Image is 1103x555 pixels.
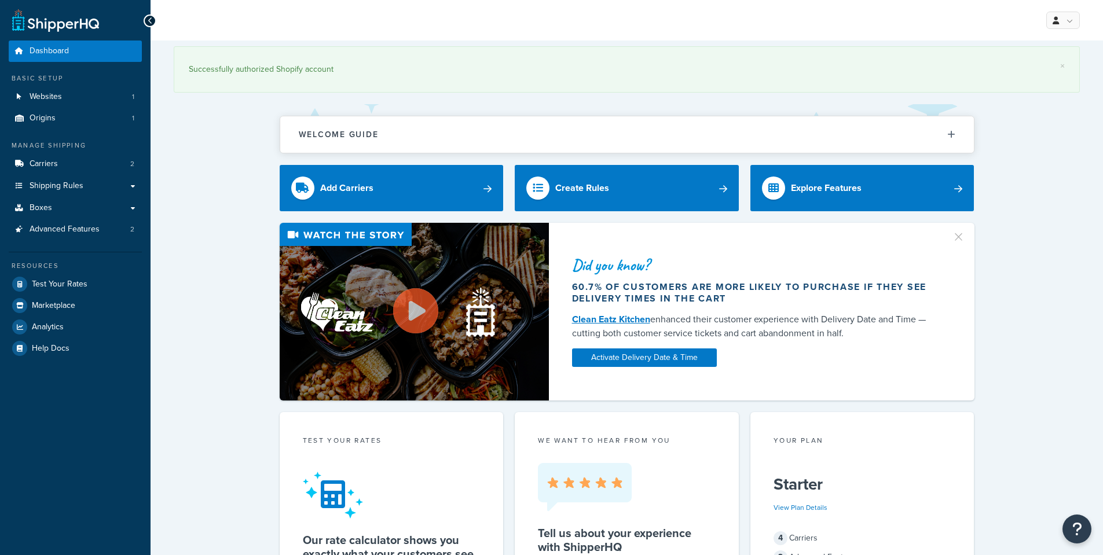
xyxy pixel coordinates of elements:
span: Carriers [30,159,58,169]
span: Shipping Rules [30,181,83,191]
span: Marketplace [32,301,75,311]
div: 60.7% of customers are more likely to purchase if they see delivery times in the cart [572,281,938,304]
li: Carriers [9,153,142,175]
p: we want to hear from you [538,435,716,446]
div: Your Plan [774,435,951,449]
div: Carriers [774,530,951,546]
span: Websites [30,92,62,102]
a: Websites1 [9,86,142,108]
a: Advanced Features2 [9,219,142,240]
span: 1 [132,113,134,123]
li: Advanced Features [9,219,142,240]
a: Boxes [9,197,142,219]
a: Carriers2 [9,153,142,175]
a: Test Your Rates [9,274,142,295]
span: Test Your Rates [32,280,87,289]
div: Successfully authorized Shopify account [189,61,1065,78]
a: Create Rules [515,165,739,211]
a: Add Carriers [280,165,504,211]
span: Analytics [32,322,64,332]
button: Open Resource Center [1062,514,1091,543]
span: 4 [774,531,787,545]
a: Marketplace [9,295,142,316]
div: Did you know? [572,257,938,273]
li: Websites [9,86,142,108]
div: Add Carriers [320,180,373,196]
a: Help Docs [9,338,142,359]
div: Basic Setup [9,73,142,83]
a: Analytics [9,317,142,337]
span: 2 [130,159,134,169]
h2: Welcome Guide [299,130,379,139]
a: Shipping Rules [9,175,142,197]
a: × [1060,61,1065,71]
a: Explore Features [750,165,974,211]
div: Create Rules [555,180,609,196]
div: Test your rates [303,435,481,449]
div: Explore Features [791,180,862,196]
div: enhanced their customer experience with Delivery Date and Time — cutting both customer service ti... [572,313,938,340]
a: Clean Eatz Kitchen [572,313,650,326]
div: Resources [9,261,142,271]
a: Dashboard [9,41,142,62]
span: Advanced Features [30,225,100,234]
a: Origins1 [9,108,142,129]
span: 2 [130,225,134,234]
span: Boxes [30,203,52,213]
span: Origins [30,113,56,123]
img: Video thumbnail [280,223,549,400]
span: Dashboard [30,46,69,56]
span: 1 [132,92,134,102]
button: Welcome Guide [280,116,974,153]
a: Activate Delivery Date & Time [572,348,717,367]
div: Manage Shipping [9,141,142,150]
span: Help Docs [32,344,69,354]
h5: Tell us about your experience with ShipperHQ [538,526,716,554]
li: Origins [9,108,142,129]
a: View Plan Details [774,502,827,513]
h5: Starter [774,475,951,494]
